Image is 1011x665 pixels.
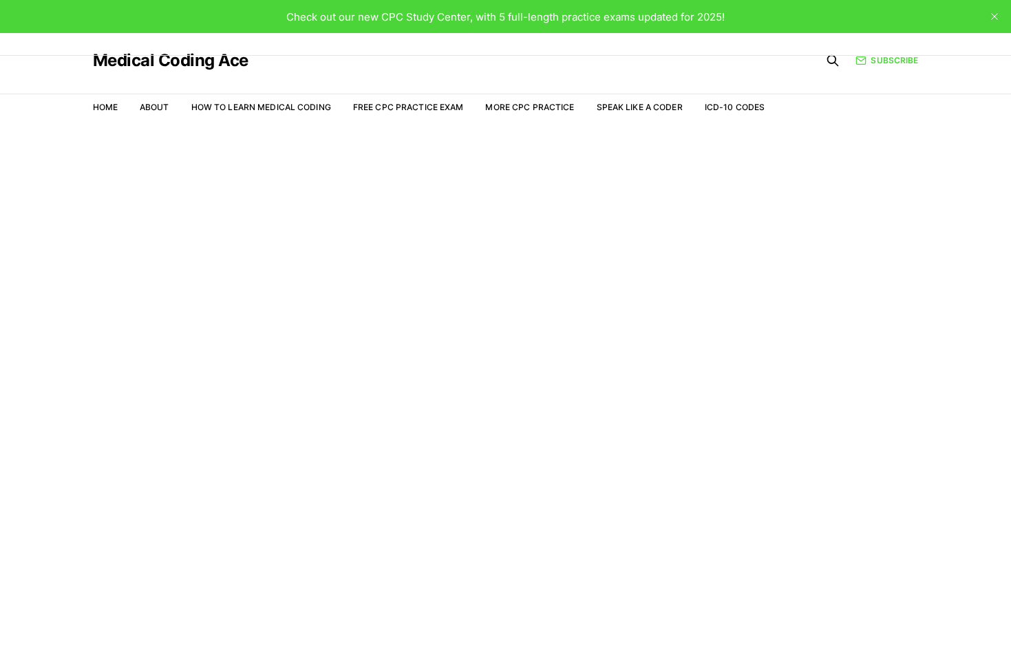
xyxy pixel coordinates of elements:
a: Home [93,102,118,112]
a: About [140,102,169,112]
a: ICD-10 Codes [705,102,765,112]
button: close [983,6,1005,28]
a: How to Learn Medical Coding [191,102,331,112]
a: Speak Like a Coder [597,102,683,112]
span: Check out our new CPC Study Center, with 5 full-length practice exams updated for 2025! [286,10,725,23]
a: Subscribe [855,54,918,67]
a: Medical Coding Ace [93,52,248,69]
a: More CPC Practice [485,102,574,112]
a: Free CPC Practice Exam [353,102,464,112]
